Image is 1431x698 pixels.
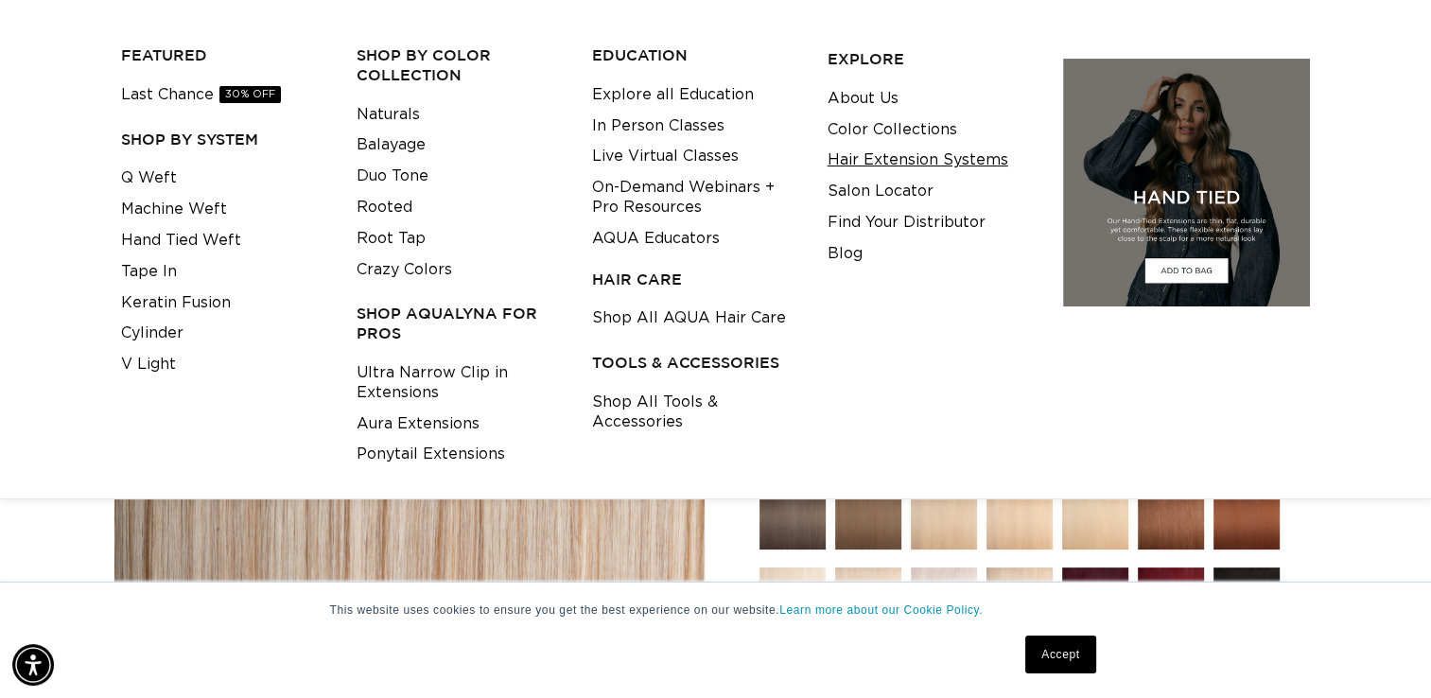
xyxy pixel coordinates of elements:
[1213,567,1280,643] a: 1B/4 Balayage - Tape In
[592,111,724,142] a: In Person Classes
[1138,483,1204,550] img: 30 Brownish Red - Tape In
[357,254,452,286] a: Crazy Colors
[986,567,1053,643] a: 613 Platinum - Tape In
[121,349,176,380] a: V Light
[357,161,428,192] a: Duo Tone
[911,483,977,559] a: 16 Blonde - Tape In
[330,602,1102,619] p: This website uses cookies to ensure you get the best experience on our website.
[759,567,826,643] a: 60A Most Platinum Ash - Tape In
[986,567,1053,634] img: 613 Platinum - Tape In
[121,194,227,225] a: Machine Weft
[1138,483,1204,559] a: 30 Brownish Red - Tape In
[592,45,798,65] h3: EDUCATION
[121,288,231,319] a: Keratin Fusion
[759,483,826,559] a: 8AB Ash Brown - Tape In
[121,79,281,111] a: Last Chance30% OFF
[357,99,420,131] a: Naturals
[1062,567,1128,643] a: J99 Dark Burgundy - Tape In
[592,79,754,111] a: Explore all Education
[1213,567,1280,634] img: 1B/4 Balayage - Tape In
[1025,636,1095,673] a: Accept
[592,141,739,172] a: Live Virtual Classes
[357,192,412,223] a: Rooted
[219,86,281,103] span: 30% OFF
[1062,567,1128,634] img: J99 Dark Burgundy - Tape In
[1062,483,1128,550] img: 24 Light Golden Blonde - Tape In
[986,483,1053,559] a: 22 Light Blonde - Tape In
[1336,607,1431,698] iframe: Chat Widget
[835,483,901,550] img: 8 Golden Brown - Tape In
[986,483,1053,550] img: 22 Light Blonde - Tape In
[357,45,563,85] h3: Shop by Color Collection
[357,304,563,343] h3: Shop AquaLyna for Pros
[911,567,977,634] img: 62 Icy Blonde - Tape In
[592,303,786,334] a: Shop All AQUA Hair Care
[1138,567,1204,634] img: 66/46 Mahogany Red Intense Red - Tape In
[828,238,863,270] a: Blog
[828,176,934,207] a: Salon Locator
[121,163,177,194] a: Q Weft
[357,439,505,470] a: Ponytail Extensions
[121,225,241,256] a: Hand Tied Weft
[357,358,563,409] a: Ultra Narrow Clip in Extensions
[828,145,1008,176] a: Hair Extension Systems
[121,130,327,149] h3: SHOP BY SYSTEM
[759,567,826,634] img: 60A Most Platinum Ash - Tape In
[121,45,327,65] h3: FEATURED
[828,49,1034,69] h3: EXPLORE
[828,114,957,146] a: Color Collections
[592,172,798,223] a: On-Demand Webinars + Pro Resources
[1062,483,1128,559] a: 24 Light Golden Blonde - Tape In
[357,223,426,254] a: Root Tap
[835,483,901,559] a: 8 Golden Brown - Tape In
[1213,483,1280,559] a: 33 Copper Red - Tape In
[759,483,826,550] img: 8AB Ash Brown - Tape In
[592,223,720,254] a: AQUA Educators
[592,353,798,373] h3: TOOLS & ACCESSORIES
[592,270,798,289] h3: HAIR CARE
[828,83,899,114] a: About Us
[911,567,977,643] a: 62 Icy Blonde - Tape In
[592,387,798,438] a: Shop All Tools & Accessories
[121,256,177,288] a: Tape In
[828,207,986,238] a: Find Your Distributor
[1138,567,1204,643] a: 66/46 Mahogany Red Intense Red - Tape In
[1213,483,1280,550] img: 33 Copper Red - Tape In
[12,644,54,686] div: Accessibility Menu
[357,130,426,161] a: Balayage
[779,603,983,617] a: Learn more about our Cookie Policy.
[835,567,901,634] img: 60 Most Platinum - Tape In
[835,567,901,643] a: 60 Most Platinum - Tape In
[911,483,977,550] img: 16 Blonde - Tape In
[121,318,183,349] a: Cylinder
[357,409,480,440] a: Aura Extensions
